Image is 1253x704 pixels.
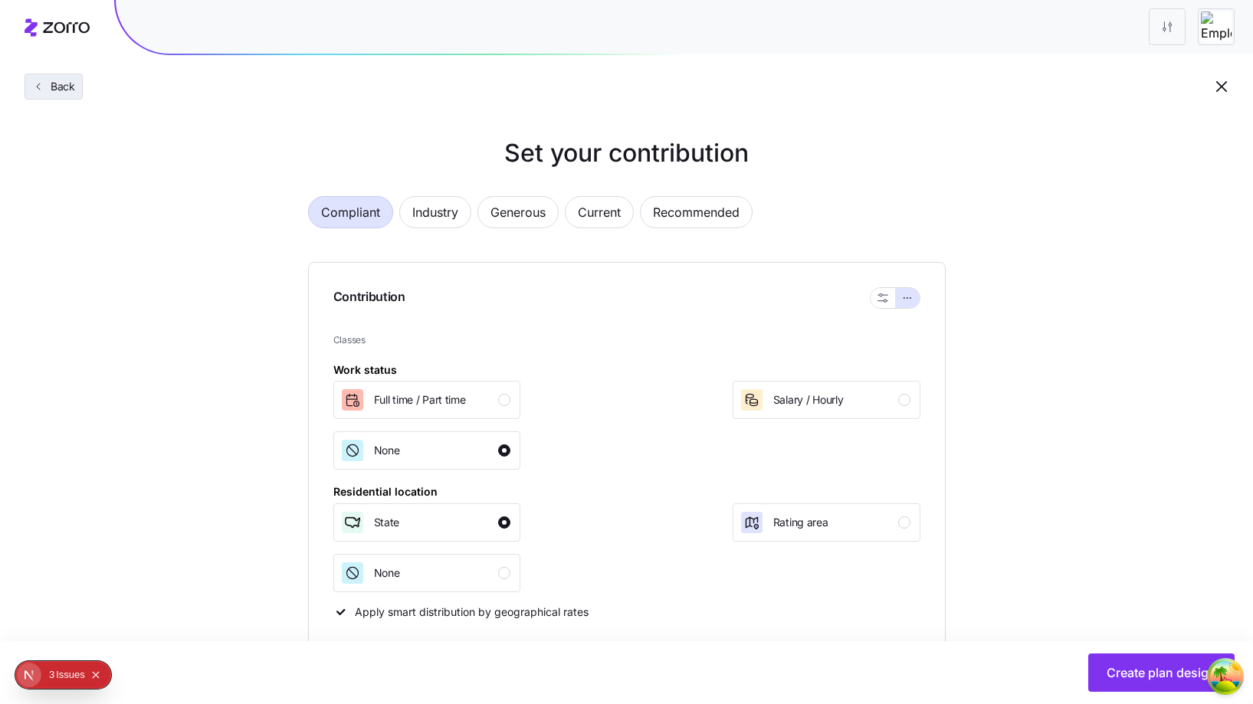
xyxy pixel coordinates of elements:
[412,197,458,228] span: Industry
[399,196,471,228] button: Industry
[333,287,405,309] span: Contribution
[477,196,559,228] button: Generous
[578,197,621,228] span: Current
[640,196,753,228] button: Recommended
[308,196,393,228] button: Compliant
[1210,661,1241,692] button: Open Tanstack query devtools
[333,483,438,500] div: Residential location
[1201,11,1232,42] img: Employer logo
[773,392,844,408] span: Salary / Hourly
[653,197,740,228] span: Recommended
[1088,653,1235,692] button: Create plan design
[333,362,397,378] div: Work status
[247,135,1007,172] h1: Set your contribution
[44,79,75,94] span: Back
[565,196,634,228] button: Current
[374,443,400,458] span: None
[25,74,83,100] button: Back
[374,392,466,408] span: Full time / Part time
[321,197,380,228] span: Compliant
[333,333,920,348] span: Classes
[374,515,400,530] span: State
[490,197,546,228] span: Generous
[374,565,400,581] span: None
[1107,663,1216,682] span: Create plan design
[773,515,828,530] span: Rating area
